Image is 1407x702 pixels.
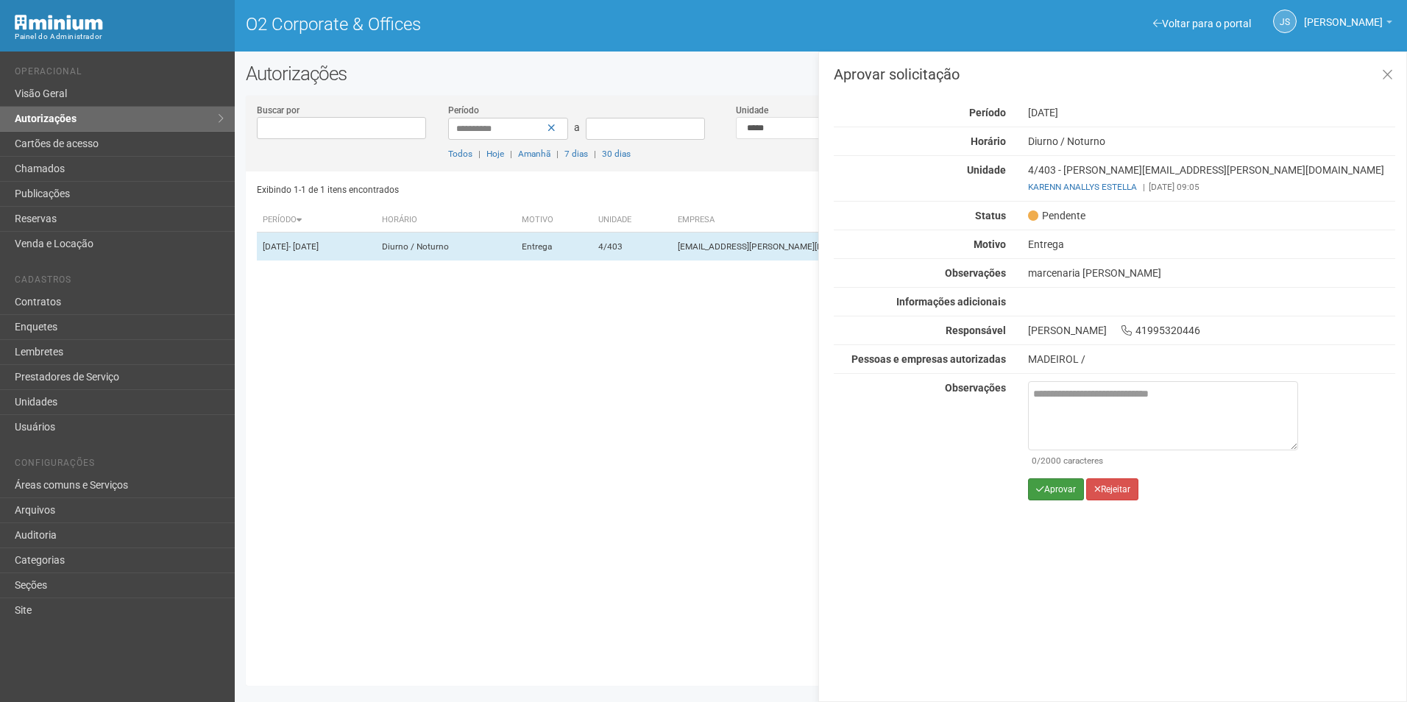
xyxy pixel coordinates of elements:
[1017,106,1406,119] div: [DATE]
[15,15,103,30] img: Minium
[15,30,224,43] div: Painel do Administrador
[1028,478,1084,500] button: Aprovar
[1032,455,1037,466] span: 0
[896,296,1006,308] strong: Informações adicionais
[564,149,588,159] a: 7 dias
[1086,478,1138,500] button: Rejeitar
[945,267,1006,279] strong: Observações
[736,104,768,117] label: Unidade
[945,382,1006,394] strong: Observações
[510,149,512,159] span: |
[288,241,319,252] span: - [DATE]
[516,233,592,261] td: Entrega
[1304,2,1383,28] span: Jeferson Souza
[1028,352,1395,366] div: MADEIROL /
[376,233,515,261] td: Diurno / Noturno
[834,67,1395,82] h3: Aprovar solicitação
[1032,454,1294,467] div: /2000 caracteres
[1017,135,1406,148] div: Diurno / Noturno
[15,66,224,82] li: Operacional
[15,274,224,290] li: Cadastros
[975,210,1006,221] strong: Status
[257,208,377,233] th: Período
[602,149,631,159] a: 30 dias
[246,15,810,34] h1: O2 Corporate & Offices
[1153,18,1251,29] a: Voltar para o portal
[971,135,1006,147] strong: Horário
[1143,182,1145,192] span: |
[478,149,481,159] span: |
[1017,324,1406,337] div: [PERSON_NAME] 41995320446
[448,104,479,117] label: Período
[594,149,596,159] span: |
[518,149,550,159] a: Amanhã
[946,325,1006,336] strong: Responsável
[969,107,1006,118] strong: Período
[592,208,672,233] th: Unidade
[967,164,1006,176] strong: Unidade
[516,208,592,233] th: Motivo
[246,63,1396,85] h2: Autorizações
[448,149,472,159] a: Todos
[1273,10,1297,33] a: JS
[257,179,816,201] div: Exibindo 1-1 de 1 itens encontrados
[672,233,1051,261] td: [EMAIL_ADDRESS][PERSON_NAME][DOMAIN_NAME]
[486,149,504,159] a: Hoje
[851,353,1006,365] strong: Pessoas e empresas autorizadas
[1017,163,1406,194] div: 4/403 - [PERSON_NAME][EMAIL_ADDRESS][PERSON_NAME][DOMAIN_NAME]
[556,149,559,159] span: |
[1372,60,1403,91] a: Fechar
[574,121,580,133] span: a
[672,208,1051,233] th: Empresa
[1028,182,1137,192] a: KARENN ANALLYS ESTELLA
[1304,18,1392,30] a: [PERSON_NAME]
[15,458,224,473] li: Configurações
[1028,180,1395,194] div: [DATE] 09:05
[974,238,1006,250] strong: Motivo
[1028,209,1085,222] span: Pendente
[1017,266,1406,280] div: marcenaria [PERSON_NAME]
[376,208,515,233] th: Horário
[257,104,300,117] label: Buscar por
[1017,238,1406,251] div: Entrega
[592,233,672,261] td: 4/403
[257,233,377,261] td: [DATE]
